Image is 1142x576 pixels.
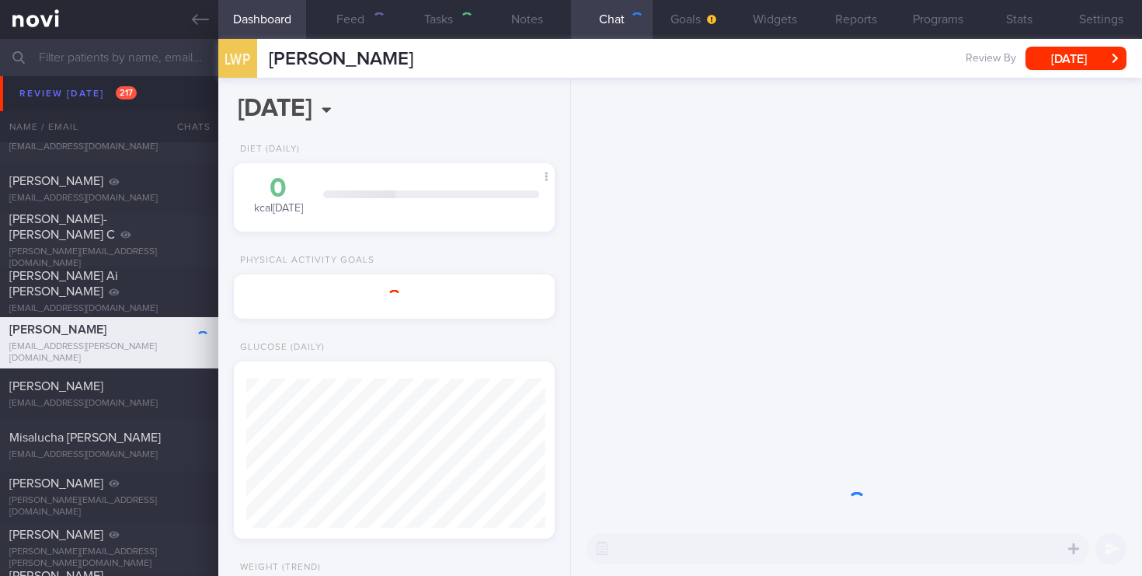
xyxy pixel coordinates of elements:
span: [PERSON_NAME] [9,477,103,490]
div: [EMAIL_ADDRESS][DOMAIN_NAME] [9,303,209,315]
div: [EMAIL_ADDRESS][PERSON_NAME][DOMAIN_NAME] [9,341,209,365]
span: Misalucha [PERSON_NAME] [9,431,161,444]
div: LWP [214,30,261,89]
span: [PERSON_NAME] [9,380,103,393]
span: [PERSON_NAME] [9,124,103,136]
span: [PERSON_NAME]-[PERSON_NAME] C [9,213,115,241]
div: Glucose (Daily) [234,342,325,354]
span: [PERSON_NAME] Si Min [9,72,140,85]
div: [EMAIL_ADDRESS][DOMAIN_NAME] [9,398,209,410]
button: [DATE] [1025,47,1126,70]
div: Physical Activity Goals [234,255,374,267]
span: Review By [966,52,1016,66]
div: Diet (Daily) [234,144,300,155]
span: [PERSON_NAME] [269,50,413,68]
div: [EMAIL_ADDRESS][DOMAIN_NAME] [9,90,209,102]
span: [PERSON_NAME] [9,175,103,187]
div: 0 [249,175,308,202]
div: Weight (Trend) [234,562,321,574]
div: [EMAIL_ADDRESS][DOMAIN_NAME] [9,449,209,461]
div: kcal [DATE] [249,175,308,216]
div: [EMAIL_ADDRESS][DOMAIN_NAME] [9,193,209,204]
span: [PERSON_NAME] Ai [PERSON_NAME] [9,270,118,298]
div: [PERSON_NAME][EMAIL_ADDRESS][DOMAIN_NAME] [9,495,209,518]
div: [EMAIL_ADDRESS][DOMAIN_NAME] [9,141,209,153]
span: [PERSON_NAME] [9,323,106,336]
div: [PERSON_NAME][EMAIL_ADDRESS][PERSON_NAME][DOMAIN_NAME] [9,546,209,570]
span: [PERSON_NAME] [9,529,103,541]
div: [PERSON_NAME][EMAIL_ADDRESS][DOMAIN_NAME] [9,246,209,270]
